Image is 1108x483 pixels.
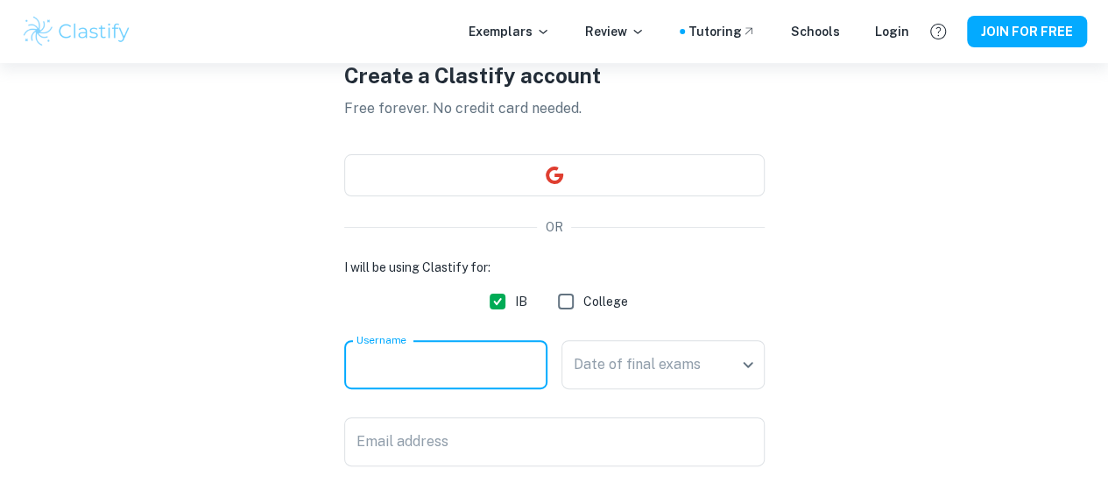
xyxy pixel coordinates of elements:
a: Tutoring [688,22,756,41]
p: Free forever. No credit card needed. [344,98,765,119]
p: Review [585,22,645,41]
span: College [583,292,628,311]
h6: I will be using Clastify for: [344,258,765,277]
span: IB [515,292,527,311]
button: Help and Feedback [923,17,953,46]
img: Clastify logo [21,14,132,49]
a: Login [875,22,909,41]
p: OR [546,217,563,237]
label: Username [356,332,406,347]
p: Exemplars [469,22,550,41]
h1: Create a Clastify account [344,60,765,91]
button: JOIN FOR FREE [967,16,1087,47]
a: Schools [791,22,840,41]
